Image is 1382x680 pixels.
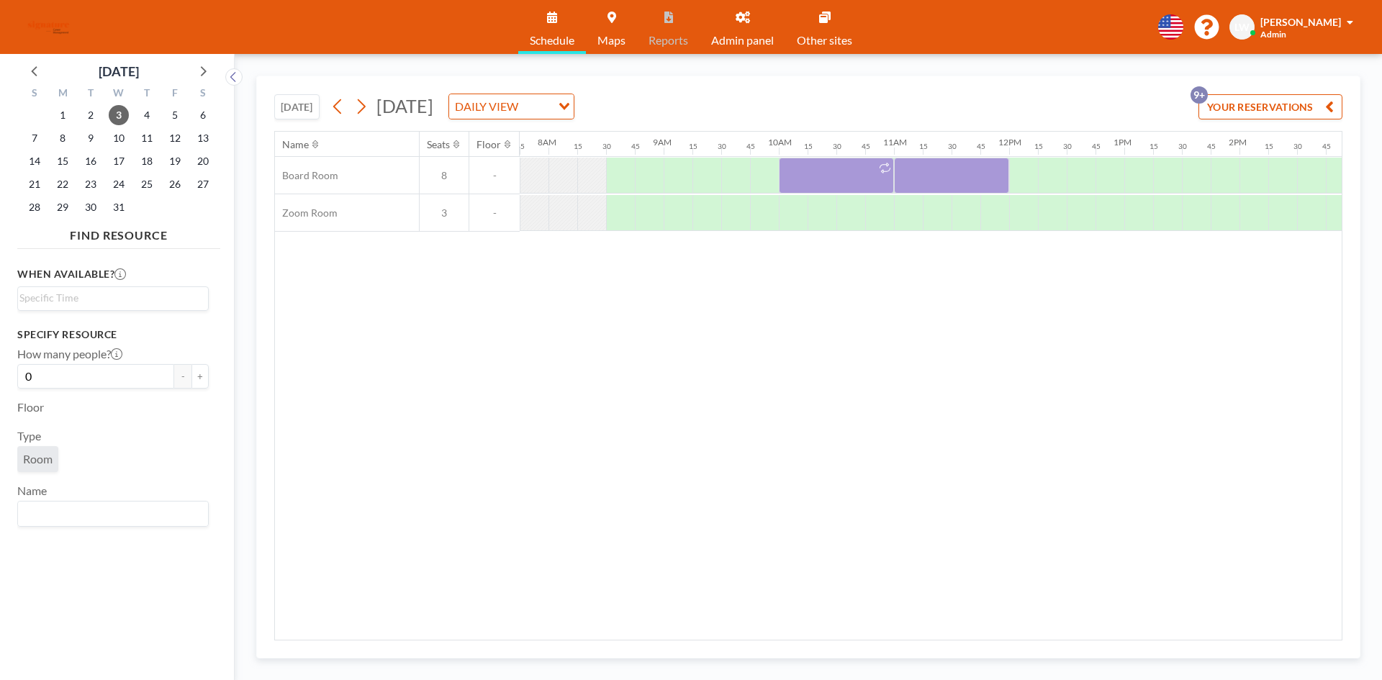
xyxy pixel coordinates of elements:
span: Monday, December 29, 2025 [53,197,73,217]
div: S [189,85,217,104]
div: 45 [1207,142,1216,151]
span: Other sites [797,35,852,46]
div: 8AM [538,137,556,148]
div: F [161,85,189,104]
span: Maps [597,35,625,46]
label: Name [17,484,47,498]
div: T [77,85,105,104]
div: [DATE] [99,61,139,81]
span: Thursday, December 4, 2025 [137,105,157,125]
div: 2PM [1229,137,1247,148]
span: Thursday, December 25, 2025 [137,174,157,194]
span: Tuesday, December 30, 2025 [81,197,101,217]
span: Sunday, December 21, 2025 [24,174,45,194]
span: Saturday, December 6, 2025 [193,105,213,125]
span: Board Room [275,169,338,182]
div: T [132,85,161,104]
span: Thursday, December 18, 2025 [137,151,157,171]
label: Type [17,429,41,443]
span: Monday, December 8, 2025 [53,128,73,148]
div: 1PM [1114,137,1132,148]
div: 45 [746,142,755,151]
h3: Specify resource [17,328,209,341]
span: Saturday, December 27, 2025 [193,174,213,194]
div: 15 [1265,142,1273,151]
span: Monday, December 15, 2025 [53,151,73,171]
span: Friday, December 5, 2025 [165,105,185,125]
span: Reports [649,35,688,46]
span: [PERSON_NAME] [1260,16,1341,28]
span: Saturday, December 13, 2025 [193,128,213,148]
h4: FIND RESOURCE [17,222,220,242]
span: Admin [1260,29,1286,40]
button: + [191,364,209,389]
div: 30 [948,142,957,151]
span: Wednesday, December 24, 2025 [109,174,129,194]
div: 30 [833,142,841,151]
div: 15 [689,142,697,151]
span: [DATE] [376,95,433,117]
div: 15 [1150,142,1158,151]
span: DAILY VIEW [452,97,521,116]
div: S [21,85,49,104]
span: Friday, December 26, 2025 [165,174,185,194]
span: Tuesday, December 9, 2025 [81,128,101,148]
div: 15 [1034,142,1043,151]
img: organization-logo [23,13,74,42]
div: 45 [516,142,525,151]
button: - [174,364,191,389]
div: 30 [1178,142,1187,151]
div: 15 [574,142,582,151]
input: Search for option [523,97,550,116]
span: Sunday, December 7, 2025 [24,128,45,148]
div: 12PM [998,137,1021,148]
div: 30 [1293,142,1302,151]
span: Tuesday, December 16, 2025 [81,151,101,171]
span: Monday, December 1, 2025 [53,105,73,125]
span: Friday, December 12, 2025 [165,128,185,148]
div: 11AM [883,137,907,148]
div: Search for option [18,502,208,526]
span: Wednesday, December 31, 2025 [109,197,129,217]
span: Wednesday, December 3, 2025 [109,105,129,125]
div: 10AM [768,137,792,148]
div: Seats [427,138,450,151]
div: 45 [631,142,640,151]
span: Sunday, December 14, 2025 [24,151,45,171]
div: 9AM [653,137,672,148]
span: - [469,169,520,182]
span: Admin panel [711,35,774,46]
button: [DATE] [274,94,320,119]
label: Floor [17,400,44,414]
div: 45 [862,142,870,151]
div: M [49,85,77,104]
span: LW [1234,21,1250,34]
span: Zoom Room [275,207,338,219]
div: 30 [602,142,611,151]
label: How many people? [17,347,122,361]
div: 30 [1063,142,1072,151]
div: 45 [977,142,985,151]
div: 45 [1092,142,1101,151]
span: Wednesday, December 17, 2025 [109,151,129,171]
span: Friday, December 19, 2025 [165,151,185,171]
span: Wednesday, December 10, 2025 [109,128,129,148]
button: YOUR RESERVATIONS9+ [1198,94,1342,119]
span: Monday, December 22, 2025 [53,174,73,194]
div: 15 [804,142,813,151]
div: 30 [718,142,726,151]
span: Thursday, December 11, 2025 [137,128,157,148]
div: Search for option [18,287,208,309]
span: - [469,207,520,219]
span: Schedule [530,35,574,46]
div: Floor [477,138,501,151]
input: Search for option [19,504,200,523]
span: Sunday, December 28, 2025 [24,197,45,217]
span: Saturday, December 20, 2025 [193,151,213,171]
div: W [105,85,133,104]
span: Tuesday, December 23, 2025 [81,174,101,194]
span: 3 [420,207,469,219]
div: Name [282,138,309,151]
span: Room [23,452,53,466]
div: 45 [1322,142,1331,151]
